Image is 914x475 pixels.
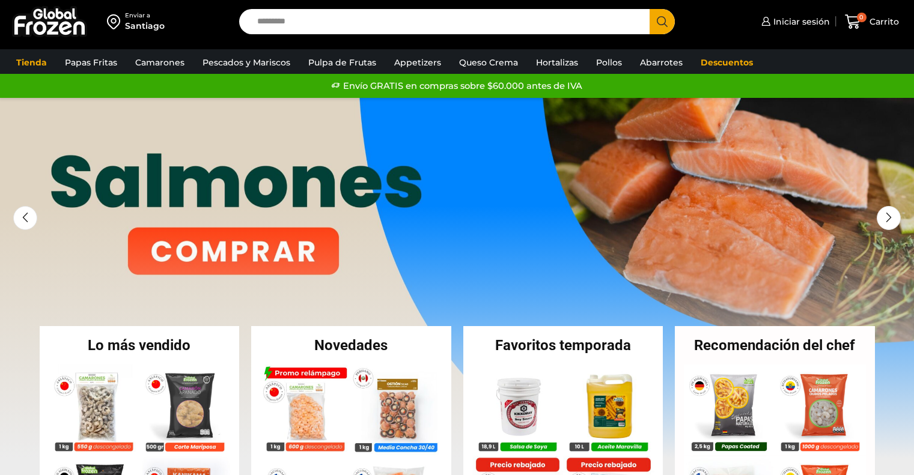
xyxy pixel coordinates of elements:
div: Santiago [125,20,165,32]
span: Iniciar sesión [770,16,830,28]
a: 0 Carrito [842,8,902,36]
h2: Novedades [251,338,451,352]
button: Search button [650,9,675,34]
a: Queso Crema [453,51,524,74]
div: Previous slide [13,206,37,230]
span: Carrito [867,16,899,28]
div: Next slide [877,206,901,230]
img: address-field-icon.svg [107,11,125,32]
a: Appetizers [388,51,447,74]
a: Camarones [129,51,190,74]
h2: Favoritos temporada [463,338,663,352]
h2: Recomendación del chef [675,338,875,352]
a: Pescados y Mariscos [197,51,296,74]
div: Enviar a [125,11,165,20]
h2: Lo más vendido [40,338,240,352]
a: Papas Fritas [59,51,123,74]
a: Tienda [10,51,53,74]
span: 0 [857,13,867,22]
a: Iniciar sesión [758,10,830,34]
a: Descuentos [695,51,759,74]
a: Pulpa de Frutas [302,51,382,74]
a: Hortalizas [530,51,584,74]
a: Abarrotes [634,51,689,74]
a: Pollos [590,51,628,74]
